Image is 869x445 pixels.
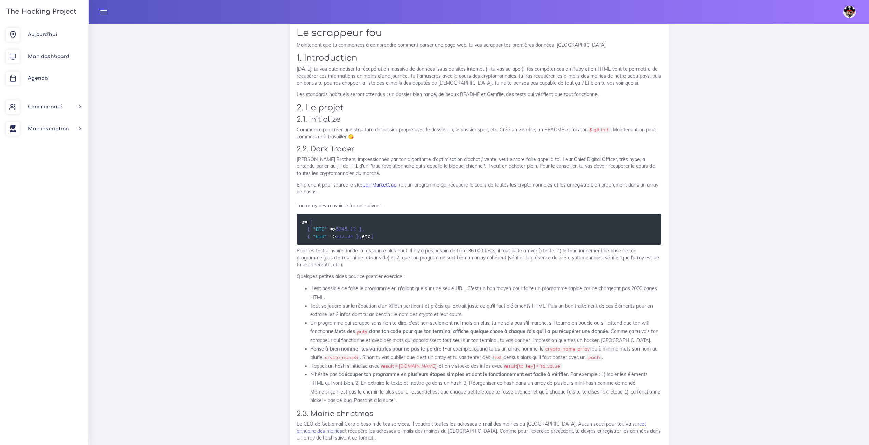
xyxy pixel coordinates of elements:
strong: Mets des dans ton code pour que ton terminal affiche quelque chose à chaque fois qu'il a pu récup... [335,328,608,335]
span: , [362,226,365,232]
p: [DATE], tu vas automatiser la récupération massive de données issus de sites internet (= tu vas s... [297,65,661,86]
code: .text [490,354,504,361]
span: = [330,234,333,239]
strong: découper ton programme en plusieurs étapes simples et dont le fonctionnement est facile à vérifier [341,371,568,377]
li: Un programme qui scrappe sans rien te dire, c'est non seulement nul mais en plus, tu ne sais pas ... [310,319,661,345]
h3: 2.2. Dark Trader [297,145,661,153]
span: { [307,234,310,239]
p: Le CEO de Get-email Corp a besoin de tes services. Il voudrait toutes les adresses e-mail des mai... [297,420,661,441]
code: result['ta_key'] = 'ta_value' [502,363,562,370]
a: CoinMarketCap [362,182,396,188]
code: result = [DOMAIN_NAME] [379,363,439,370]
span: Mon dashboard [28,54,69,59]
code: crypto_nameS [323,354,360,361]
h2: 2. Le projet [297,103,661,113]
code: $ git init [588,127,611,133]
code: .each [586,354,602,361]
u: truc révolutionnaire qui s'appelle le bloque-chienne [372,163,483,169]
li: N'hésite pas à . Par exemple : 1) Isoler les éléments HTML qui vont bien, 2) En extraire le texte... [310,370,661,405]
p: Quelques petites aides pour ce premier exercice : [297,273,661,280]
h3: 2.3. Mairie christmas [297,410,661,418]
span: Communauté [28,104,62,109]
span: { [307,226,310,232]
h3: The Hacking Project [4,8,76,15]
span: , [359,234,362,239]
code: crypto_name_array [544,346,592,353]
span: = [304,219,307,225]
span: 217.34 [336,234,353,239]
p: En prenant pour source le site , fait un programme qui récupère le cours de toutes les cryptomonn... [297,181,661,209]
span: 5245.12 [336,226,356,232]
span: } [356,234,359,239]
h2: 1. Introduction [297,53,661,63]
code: puts [355,329,369,336]
p: Les standards habituels seront attendus : un dossier bien rangé, de beaux README et Gemfile, des ... [297,91,661,98]
span: "ETH" [313,234,327,239]
span: } [359,226,362,232]
li: Tout se jouera sur la rédaction d'un XPath pertinent et précis qui extrait juste ce qu'il faut d'... [310,302,661,319]
a: cet annuaire des mairies [297,421,646,434]
p: Commence par créer une structure de dossier propre avec le dossier lib, le dossier spec, etc. Cré... [297,126,661,140]
li: Il est possible de faire le programme en n'allant que sur une seule URL. C'est un bon moyen pour ... [310,284,661,301]
span: Mon inscription [28,126,69,131]
span: [ [310,219,313,225]
code: a > > etc [302,218,375,240]
h1: Le scrappeur fou [297,28,661,39]
p: [PERSON_NAME] Brothers, impressionnés par ton algorithme d'optimisation d'achat / vente, veut enc... [297,156,661,177]
span: = [330,226,333,232]
li: Rappel: un hash s’initialise avec et on y stocke des infos avec [310,362,661,370]
span: "BTC" [313,226,327,232]
span: Aujourd'hui [28,32,57,37]
img: avatar [843,6,856,18]
li: Par exemple, quand tu as un array, nomme-le ou à minima mets son nom au pluriel . Sinon tu vas ou... [310,345,661,362]
span: ] [370,234,373,239]
span: Agenda [28,76,48,81]
p: Maintenant que tu commences à comprendre comment parser une page web, tu vas scrapper tes premièr... [297,42,661,48]
p: Pour les tests, inspire-toi de la ressource plus haut. Il n'y a pas besoin de faire 36 000 tests,... [297,247,661,268]
h3: 2.1. Initialize [297,115,661,124]
strong: Pense à bien nommer tes variables pour ne pas te perdre ! [310,346,444,352]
